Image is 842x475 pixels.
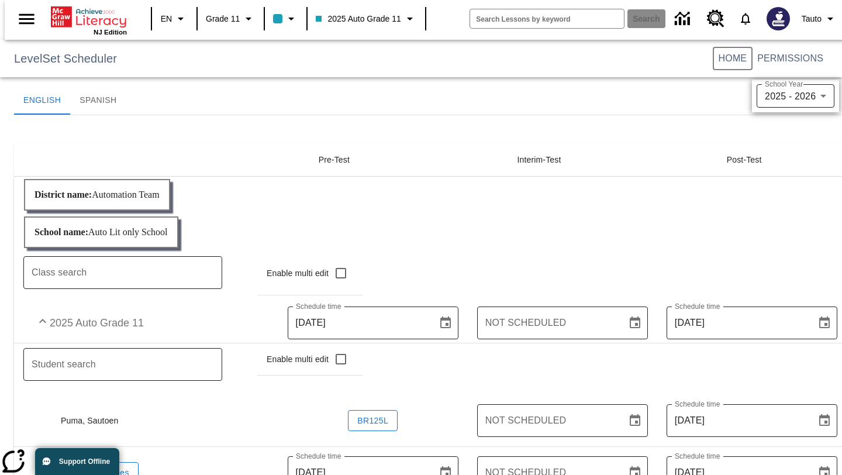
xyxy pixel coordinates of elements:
[267,267,329,279] span: Enable multi edit
[319,155,350,164] span: Pre-Test
[201,8,260,29] button: Grade: Grade 11, Select a grade
[623,311,647,335] button: Choose date
[59,457,110,466] span: Support Offline
[700,3,731,35] a: Resource Center, Will open in new tab
[727,155,762,164] span: Post-Test
[623,409,647,432] button: Choose date
[61,416,118,425] span: Puma, Sautoen
[33,311,147,335] button: expand row, 2025 Auto Grade 11
[713,47,753,70] a: Home
[348,410,398,432] button: BR125L
[517,155,561,164] span: Interim-Test
[675,399,720,409] label: Schedule time
[34,190,89,199] span: District name
[802,13,822,25] span: Tauto
[757,53,823,63] span: Permissions
[161,13,172,25] span: EN
[288,307,429,339] input: mmm dd, yyyy
[434,311,457,335] button: Choose date, selected date is Aug 23, 2025
[675,451,720,461] label: Schedule time
[267,353,329,365] span: Enable multi edit
[797,8,842,29] button: Profile/Settings
[296,451,341,461] label: Schedule time
[675,301,720,311] label: Schedule time
[34,227,88,237] span: :
[477,404,619,437] input: mmm dd, yyyy
[668,3,700,35] a: Data Center
[760,4,797,34] button: Select a new avatar
[61,415,118,426] div: Puma, Sautoen
[757,84,834,108] div: 2025 - 2026
[667,307,808,339] input: mmm dd, yyyy
[51,4,127,36] div: Home
[470,9,624,28] input: search field
[92,190,159,199] span: Automation Team
[311,8,421,29] button: Class: 2025 Auto Grade 11, Select your class
[88,227,168,237] span: Auto Lit only School
[268,8,303,29] button: Class color is light blue. Change class color
[14,52,117,65] a: LevelSet Scheduler
[316,13,401,25] span: 2025 Auto Grade 11
[813,409,836,432] button: Choose date, selected date is May 30, 2026
[9,2,44,36] button: Open side menu
[23,95,61,106] span: English
[296,301,341,311] label: Schedule time
[753,48,828,69] a: Permissions
[719,53,747,63] span: Home
[34,190,92,199] span: :
[731,5,760,33] a: Notifications
[477,307,619,339] input: mmm dd, yyyy
[34,227,85,237] span: School name
[35,448,119,475] button: Support Offline
[767,7,790,30] img: Avatar
[813,311,836,335] button: Choose date, selected date is May 30, 2026
[80,95,116,106] span: Spanish
[206,13,240,25] span: Grade 11
[667,404,808,437] input: mmm dd, yyyy
[94,29,127,36] span: NJ Edition
[156,8,193,29] button: Language: EN, Select a language
[765,80,803,88] span: School Year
